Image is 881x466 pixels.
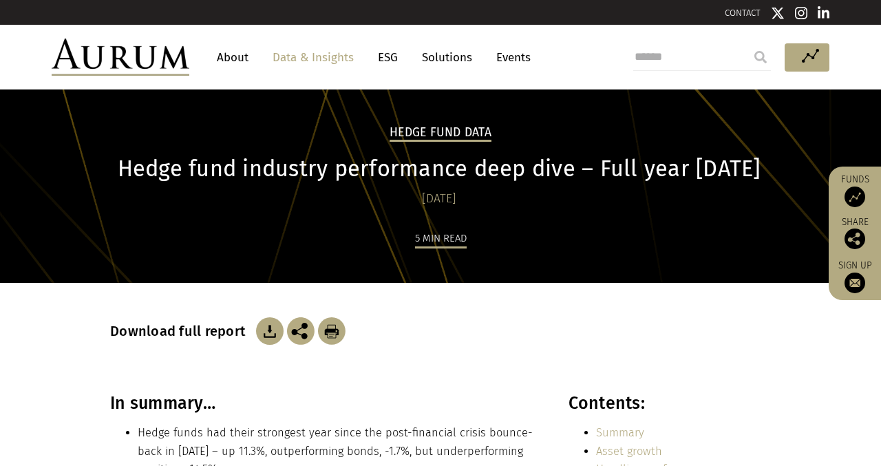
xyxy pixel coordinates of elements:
h3: Contents: [569,393,767,414]
a: Sign up [836,260,874,293]
a: About [210,45,255,70]
img: Instagram icon [795,6,807,20]
div: 5 min read [415,230,467,248]
a: CONTACT [725,8,761,18]
img: Share this post [845,229,865,249]
a: Solutions [415,45,479,70]
img: Linkedin icon [818,6,830,20]
img: Download Article [256,317,284,345]
a: Asset growth [596,445,662,458]
h1: Hedge fund industry performance deep dive – Full year [DATE] [110,156,767,182]
img: Share this post [287,317,315,345]
a: Events [489,45,531,70]
a: Data & Insights [266,45,361,70]
a: Summary [596,426,644,439]
div: Share [836,218,874,249]
h3: In summary… [110,393,538,414]
a: Funds [836,173,874,207]
img: Aurum [52,39,189,76]
h2: Hedge Fund Data [390,125,491,142]
img: Sign up to our newsletter [845,273,865,293]
img: Download Article [318,317,346,345]
img: Twitter icon [771,6,785,20]
h3: Download full report [110,323,253,339]
img: Access Funds [845,187,865,207]
a: ESG [371,45,405,70]
div: [DATE] [110,189,767,209]
input: Submit [747,43,774,71]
